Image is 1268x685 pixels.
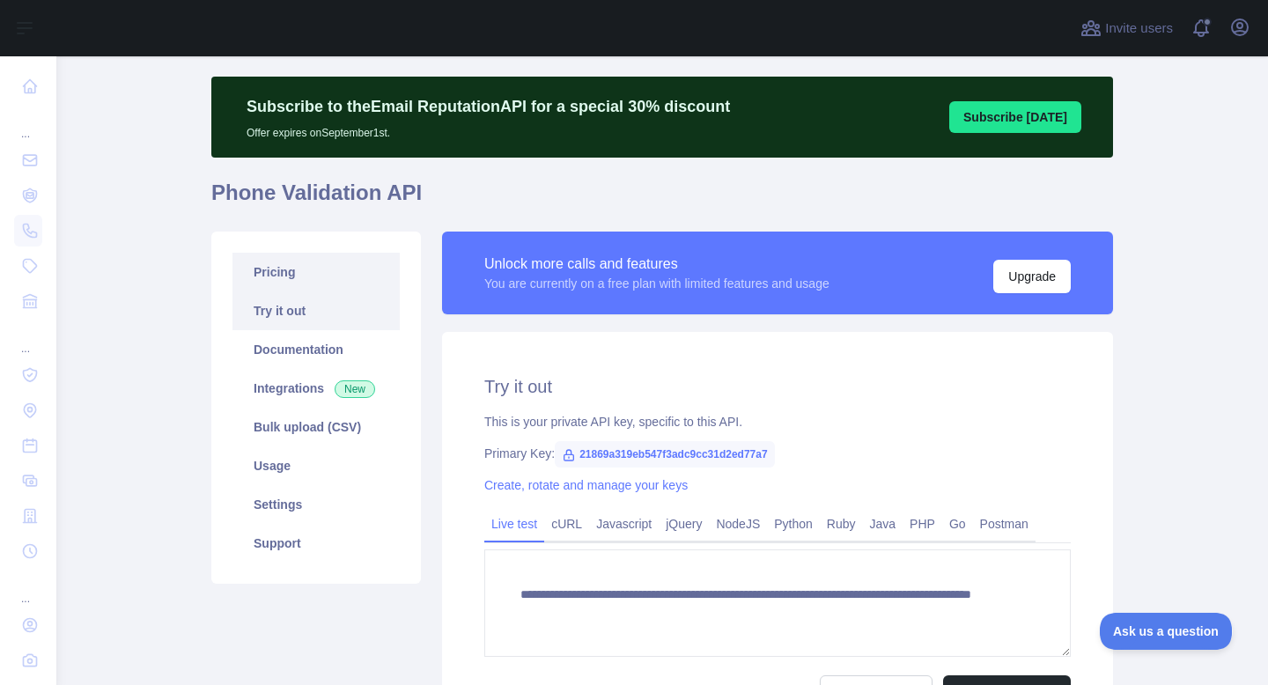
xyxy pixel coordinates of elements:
[232,446,400,485] a: Usage
[247,94,730,119] p: Subscribe to the Email Reputation API for a special 30 % discount
[14,106,42,141] div: ...
[709,510,767,538] a: NodeJS
[659,510,709,538] a: jQuery
[484,275,829,292] div: You are currently on a free plan with limited features and usage
[232,485,400,524] a: Settings
[555,441,775,468] span: 21869a319eb547f3adc9cc31d2ed77a7
[484,413,1071,431] div: This is your private API key, specific to this API.
[820,510,863,538] a: Ruby
[335,380,375,398] span: New
[1077,14,1176,42] button: Invite users
[484,510,544,538] a: Live test
[993,260,1071,293] button: Upgrade
[14,571,42,606] div: ...
[232,408,400,446] a: Bulk upload (CSV)
[232,524,400,563] a: Support
[211,179,1113,221] h1: Phone Validation API
[232,330,400,369] a: Documentation
[484,478,688,492] a: Create, rotate and manage your keys
[903,510,942,538] a: PHP
[973,510,1036,538] a: Postman
[247,119,730,140] p: Offer expires on September 1st.
[14,320,42,356] div: ...
[232,253,400,291] a: Pricing
[767,510,820,538] a: Python
[484,254,829,275] div: Unlock more calls and features
[232,291,400,330] a: Try it out
[942,510,973,538] a: Go
[484,445,1071,462] div: Primary Key:
[589,510,659,538] a: Javascript
[232,369,400,408] a: Integrations New
[484,374,1071,399] h2: Try it out
[949,101,1081,133] button: Subscribe [DATE]
[863,510,903,538] a: Java
[1100,613,1233,650] iframe: Toggle Customer Support
[544,510,589,538] a: cURL
[1105,18,1173,39] span: Invite users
